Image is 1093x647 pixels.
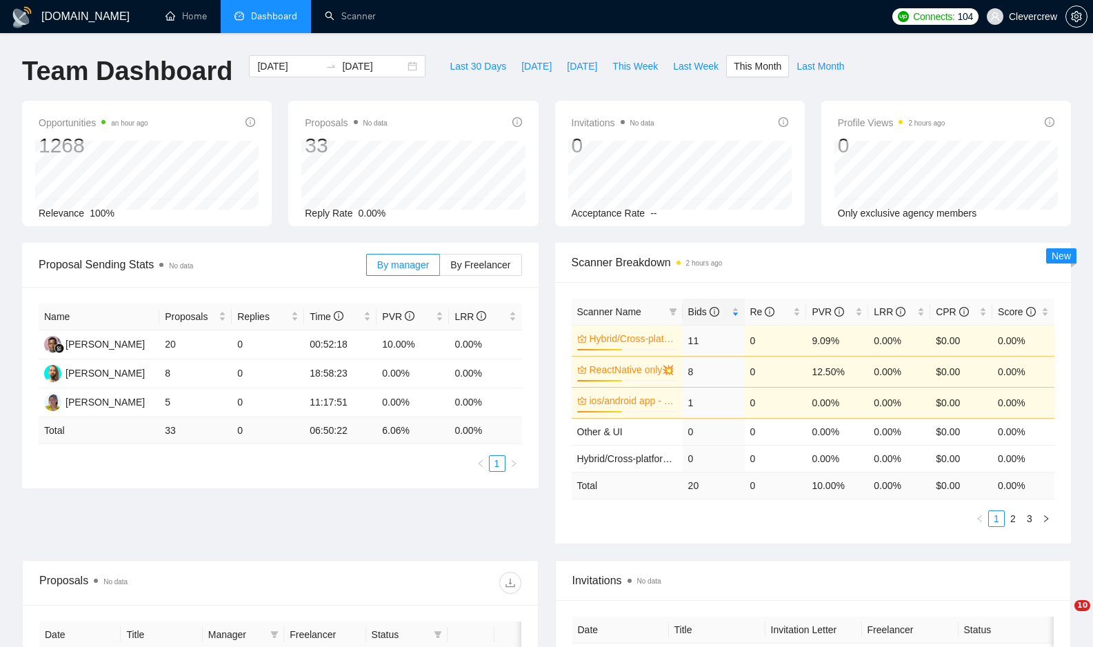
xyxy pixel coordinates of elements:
td: 0 [745,445,807,472]
span: user [990,12,1000,21]
div: 33 [305,132,387,159]
span: 0.00% [359,208,386,219]
td: $0.00 [930,418,992,445]
span: By Freelancer [450,259,510,270]
td: 0.00% [377,388,449,417]
span: info-circle [405,311,414,321]
td: 18:58:23 [304,359,377,388]
td: 33 [159,417,232,444]
span: Reply Rate [305,208,352,219]
li: Previous Page [472,455,489,472]
td: 0.00% [992,445,1054,472]
span: info-circle [710,307,719,317]
td: 12.50% [806,356,868,387]
time: an hour ago [111,119,148,127]
td: $0.00 [930,445,992,472]
a: setting [1065,11,1087,22]
td: 0.00% [806,445,868,472]
div: [PERSON_NAME] [66,366,145,381]
img: gigradar-bm.png [54,344,64,353]
span: Replies [237,309,288,324]
span: PVR [382,311,414,322]
span: info-circle [779,117,788,127]
td: 0 [232,388,304,417]
td: 0 [745,325,807,356]
span: setting [1066,11,1087,22]
span: Proposal Sending Stats [39,256,366,273]
span: No data [103,578,128,586]
span: New [1052,250,1071,261]
h1: Team Dashboard [22,55,232,88]
span: 10 [1074,600,1090,611]
td: 06:50:22 [304,417,377,444]
img: TY [44,394,61,411]
span: Proposals [305,115,387,131]
th: Invitation Letter [765,617,862,644]
th: Proposals [159,303,232,330]
span: Status [372,627,428,642]
div: Proposals [39,572,280,594]
span: info-circle [834,307,844,317]
span: crown [577,396,587,406]
span: info-circle [959,307,969,317]
th: Replies [232,303,304,330]
span: dashboard [234,11,244,21]
td: 10.00 % [806,472,868,499]
span: Relevance [39,208,84,219]
li: Previous Page [972,510,988,527]
button: right [505,455,522,472]
span: Last Month [796,59,844,74]
td: 0.00% [868,418,930,445]
span: swap-right [325,61,337,72]
a: 3 [1022,511,1037,526]
button: This Month [726,55,789,77]
span: left [477,459,485,468]
td: Total [39,417,159,444]
button: setting [1065,6,1087,28]
a: ReactNative only💥 [590,362,674,377]
a: Hybrid/Cross-platform - Lavazza ✅ [590,331,674,346]
a: 2 [1005,511,1021,526]
a: searchScanner [325,10,376,22]
td: 0.00% [868,356,930,387]
span: 104 [958,9,973,24]
span: info-circle [477,311,486,321]
span: filter [268,624,281,645]
span: -- [650,208,656,219]
img: AM [44,336,61,353]
li: 3 [1021,510,1038,527]
span: LRR [454,311,486,322]
td: 0.00% [992,418,1054,445]
td: 0 [232,417,304,444]
td: 6.06 % [377,417,449,444]
span: left [976,515,984,523]
td: 20 [159,330,232,359]
iframe: Intercom live chat [1046,600,1079,633]
a: 1 [490,456,505,471]
td: 0 [232,330,304,359]
span: LRR [874,306,905,317]
a: Hybrid/Cross-platform ✅ [577,453,685,464]
td: 0.00% [806,418,868,445]
span: Only exclusive agency members [838,208,977,219]
td: $0.00 [930,387,992,418]
td: 8 [159,359,232,388]
div: 0 [838,132,945,159]
td: 0 [745,387,807,418]
td: 0.00% [806,387,868,418]
button: Last Month [789,55,852,77]
span: No data [169,262,193,270]
th: Title [669,617,765,644]
span: right [1042,515,1050,523]
span: info-circle [765,307,774,317]
span: [DATE] [567,59,597,74]
time: 2 hours ago [686,259,723,267]
span: 100% [90,208,114,219]
span: No data [637,577,661,585]
th: Date [572,617,669,644]
span: Dashboard [251,10,297,22]
li: 1 [988,510,1005,527]
td: 0.00% [449,388,521,417]
td: 11 [683,325,745,356]
span: This Week [612,59,658,74]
